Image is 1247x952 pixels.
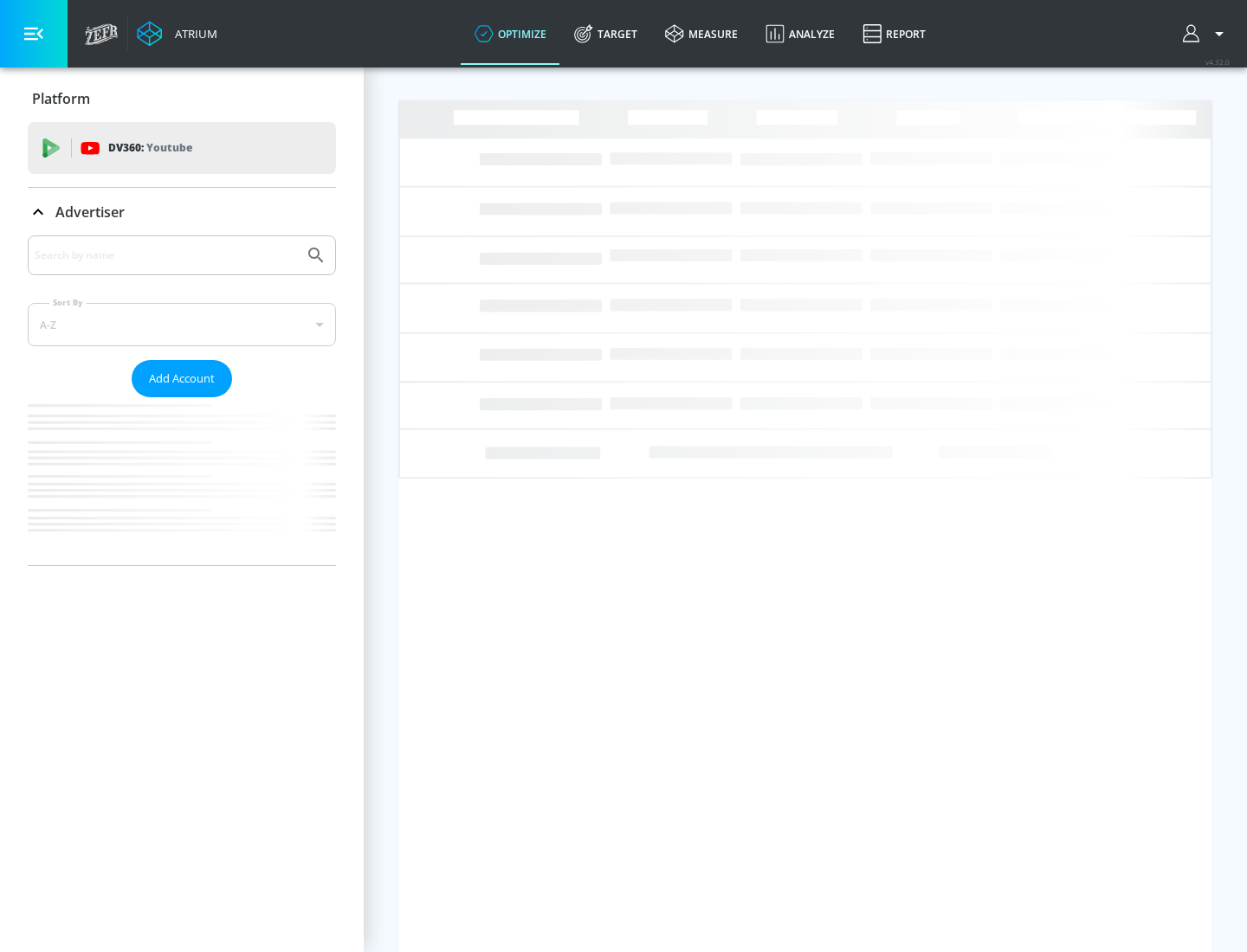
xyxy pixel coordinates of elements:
nav: list of Advertiser [28,397,336,565]
a: measure [651,3,752,65]
p: DV360: [108,138,192,158]
div: Atrium [168,26,217,42]
a: optimize [461,3,560,65]
span: v 4.32.0 [1205,57,1230,67]
div: Advertiser [28,188,336,236]
p: Youtube [146,138,192,157]
a: Analyze [752,3,849,65]
div: A-Z [28,303,336,346]
div: DV360: Youtube [28,122,336,174]
input: Search by name [35,244,297,267]
span: Add Account [149,369,215,389]
div: Platform [28,74,336,123]
div: Advertiser [28,235,336,565]
p: Advertiser [55,203,125,222]
button: Add Account [132,360,232,397]
a: Atrium [137,21,217,47]
a: Target [560,3,651,65]
a: Report [849,3,940,65]
label: Sort By [49,297,87,308]
p: Platform [32,89,90,108]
